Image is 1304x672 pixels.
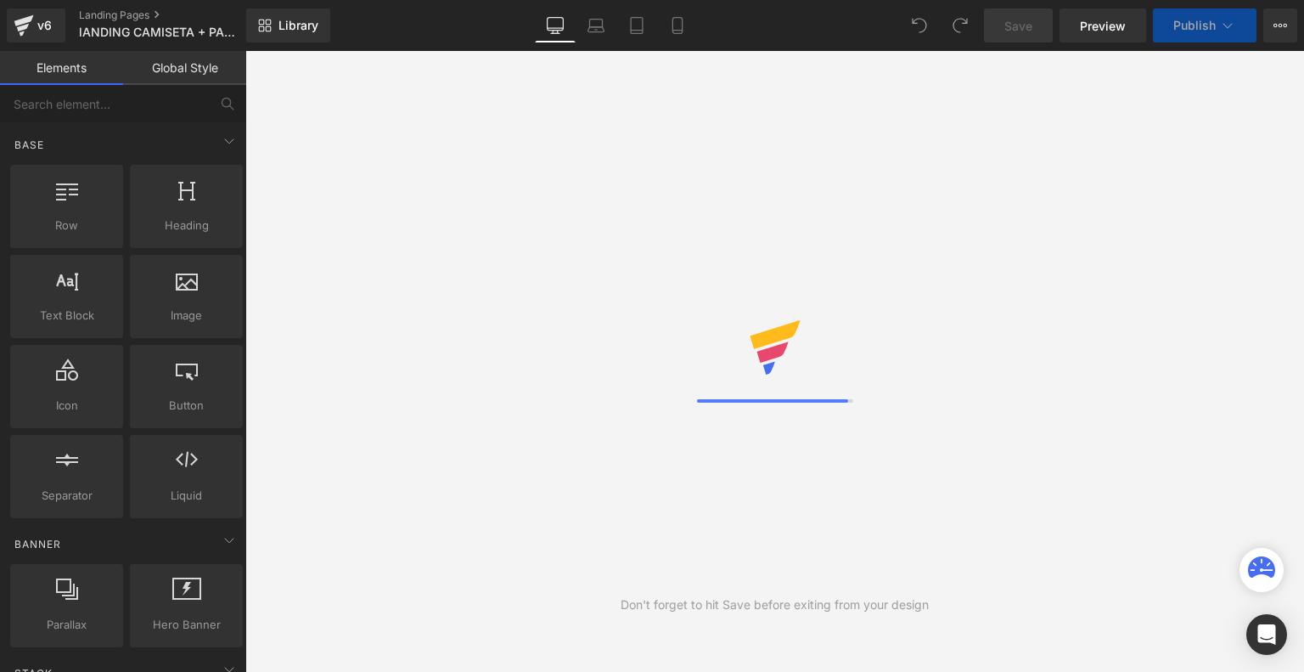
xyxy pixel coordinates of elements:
div: Open Intercom Messenger [1246,614,1287,655]
span: Publish [1173,19,1216,32]
span: Hero Banner [135,616,238,634]
span: Image [135,307,238,325]
a: Preview [1059,8,1146,42]
span: Icon [15,397,118,415]
a: Mobile [657,8,698,42]
span: Banner [13,536,63,552]
a: New Library [246,8,330,42]
span: Preview [1080,17,1126,35]
span: Heading [135,217,238,234]
div: Don't forget to hit Save before exiting from your design [621,596,929,614]
span: Library [278,18,318,33]
a: Landing Pages [79,8,274,22]
button: More [1263,8,1297,42]
span: Text Block [15,307,118,325]
a: Tablet [616,8,657,42]
span: Separator [15,487,118,505]
a: Desktop [535,8,576,42]
a: v6 [7,8,65,42]
span: Save [1004,17,1032,35]
button: Undo [902,8,936,42]
span: Base [13,137,46,153]
a: Laptop [576,8,616,42]
span: Parallax [15,616,118,634]
span: Row [15,217,118,234]
span: lANDING CAMISETA + PANTALONETA + ZAPATOS [79,25,242,39]
div: v6 [34,14,55,37]
button: Publish [1153,8,1256,42]
span: Button [135,397,238,415]
span: Liquid [135,487,238,505]
a: Global Style [123,51,246,85]
button: Redo [943,8,977,42]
